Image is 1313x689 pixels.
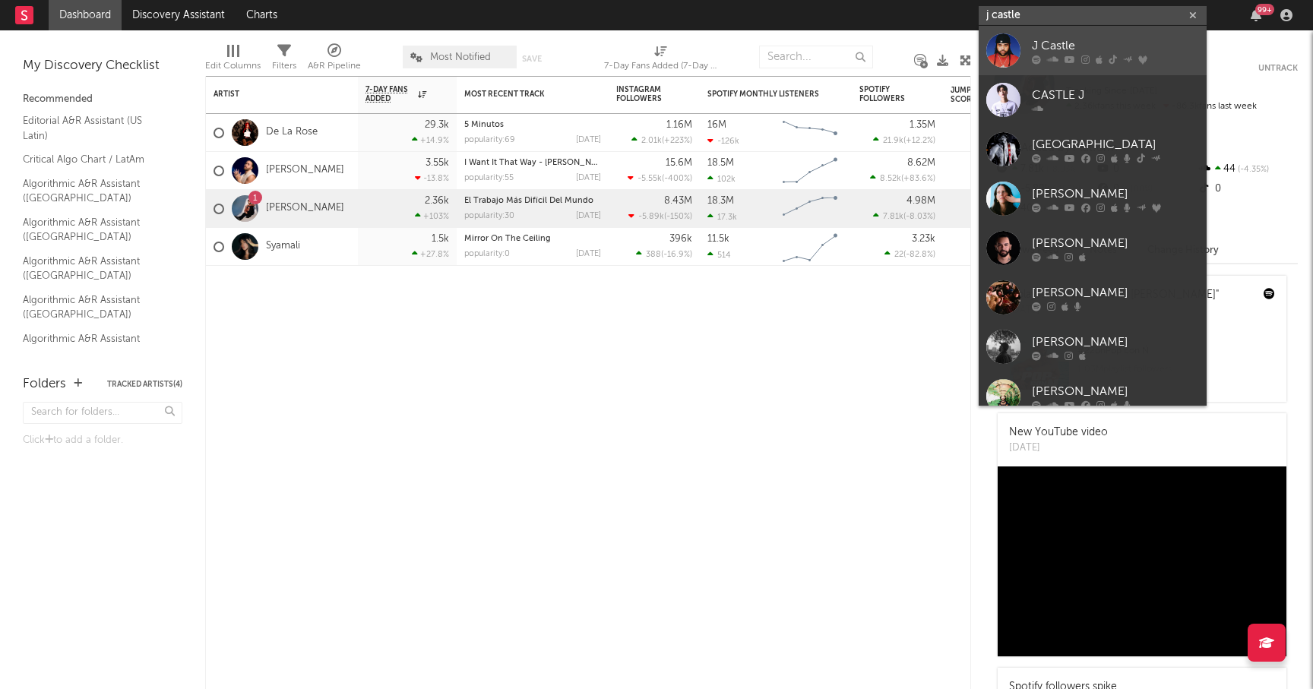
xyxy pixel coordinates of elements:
[707,174,736,184] div: 102k
[464,235,551,243] a: Mirror On The Ceiling
[776,228,844,266] svg: Chart title
[1009,425,1108,441] div: New YouTube video
[666,158,692,168] div: 15.6M
[464,159,601,167] div: I Want It That Way - KARYO Remix
[1032,234,1199,252] div: [PERSON_NAME]
[464,250,510,258] div: popularity: 0
[951,238,1011,256] div: 71.3
[464,121,601,129] div: 5 Minutos
[464,159,638,167] a: I Want It That Way - [PERSON_NAME] Remix
[425,196,449,206] div: 2.36k
[979,125,1207,174] a: [GEOGRAPHIC_DATA]
[912,234,935,244] div: 3.23k
[464,212,514,220] div: popularity: 30
[415,211,449,221] div: +103 %
[979,371,1207,421] a: [PERSON_NAME]
[1032,283,1199,302] div: [PERSON_NAME]
[522,55,542,63] button: Save
[707,90,821,99] div: Spotify Monthly Listeners
[604,57,718,75] div: 7-Day Fans Added (7-Day Fans Added)
[107,381,182,388] button: Tracked Artists(4)
[907,158,935,168] div: 8.62M
[266,240,300,253] a: Syamali
[23,151,167,168] a: Critical Algo Chart / LatAm
[776,152,844,190] svg: Chart title
[979,174,1207,223] a: [PERSON_NAME]
[464,121,504,129] a: 5 Minutos
[951,162,1011,180] div: 66.2
[1235,166,1269,174] span: -4.35 %
[23,431,182,450] div: Click to add a folder.
[894,251,903,259] span: 22
[951,124,1011,142] div: 74.3
[272,38,296,82] div: Filters
[1251,9,1261,21] button: 99+
[636,249,692,259] div: ( )
[628,173,692,183] div: ( )
[272,57,296,75] div: Filters
[430,52,491,62] span: Most Notified
[979,322,1207,371] a: [PERSON_NAME]
[1032,185,1199,203] div: [PERSON_NAME]
[426,158,449,168] div: 3.55k
[707,196,734,206] div: 18.3M
[205,38,261,82] div: Edit Columns
[616,85,669,103] div: Instagram Followers
[951,86,989,104] div: Jump Score
[23,90,182,109] div: Recommended
[663,251,690,259] span: -16.9 %
[266,164,344,177] a: [PERSON_NAME]
[664,175,690,183] span: -400 %
[951,200,1011,218] div: 42.1
[664,196,692,206] div: 8.43M
[1032,135,1199,153] div: [GEOGRAPHIC_DATA]
[23,112,167,144] a: Editorial A&R Assistant (US Latin)
[880,175,901,183] span: 8.52k
[776,114,844,152] svg: Chart title
[23,57,182,75] div: My Discovery Checklist
[576,250,601,258] div: [DATE]
[979,6,1207,25] input: Search for artists
[1032,382,1199,400] div: [PERSON_NAME]
[1032,36,1199,55] div: J Castle
[576,212,601,220] div: [DATE]
[873,135,935,145] div: ( )
[23,375,66,393] div: Folders
[432,234,449,244] div: 1.5k
[23,330,167,362] a: Algorithmic A&R Assistant ([GEOGRAPHIC_DATA])
[664,137,690,145] span: +223 %
[604,38,718,82] div: 7-Day Fans Added (7-Day Fans Added)
[425,120,449,130] div: 29.3k
[870,173,935,183] div: ( )
[308,38,361,82] div: A&R Pipeline
[873,211,935,221] div: ( )
[576,174,601,182] div: [DATE]
[365,85,414,103] span: 7-Day Fans Added
[464,197,593,205] a: El Trabajo Más Difícil Del Mundo
[23,402,182,424] input: Search for folders...
[707,120,726,130] div: 16M
[906,196,935,206] div: 4.98M
[979,223,1207,273] a: [PERSON_NAME]
[23,253,167,284] a: Algorithmic A&R Assistant ([GEOGRAPHIC_DATA])
[979,273,1207,322] a: [PERSON_NAME]
[23,214,167,245] a: Algorithmic A&R Assistant ([GEOGRAPHIC_DATA])
[776,190,844,228] svg: Chart title
[707,212,737,222] div: 17.3k
[666,213,690,221] span: -150 %
[707,158,734,168] div: 18.5M
[707,250,731,260] div: 514
[464,136,515,144] div: popularity: 69
[1255,4,1274,15] div: 99 +
[628,211,692,221] div: ( )
[903,175,933,183] span: +83.6 %
[266,126,318,139] a: De La Rose
[464,174,514,182] div: popularity: 55
[412,135,449,145] div: +14.9 %
[464,235,601,243] div: Mirror On The Ceiling
[646,251,661,259] span: 388
[576,136,601,144] div: [DATE]
[906,213,933,221] span: -8.03 %
[1258,61,1298,76] button: Untrack
[979,75,1207,125] a: CASTLE J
